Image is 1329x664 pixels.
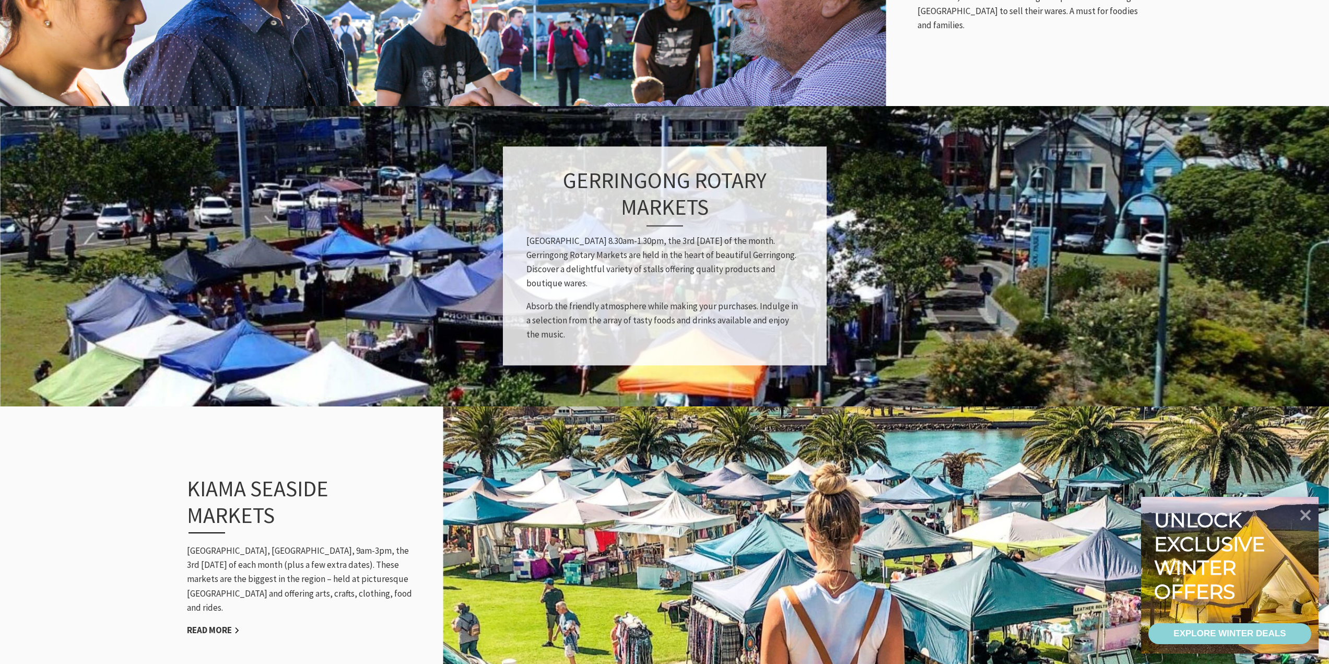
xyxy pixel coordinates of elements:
[1154,508,1269,603] div: Unlock exclusive winter offers
[187,544,417,615] p: [GEOGRAPHIC_DATA], [GEOGRAPHIC_DATA], 9am-3pm, the 3rd [DATE] of each month (plus a few extra dat...
[526,168,803,227] h3: Gerringong Rotary Markets
[187,624,240,636] a: Read More
[526,234,803,291] p: [GEOGRAPHIC_DATA] 8.30am-1.30pm, the 3rd [DATE] of the month. Gerringong Rotary Markets are held ...
[1148,623,1311,644] a: EXPLORE WINTER DEALS
[1173,623,1286,644] div: EXPLORE WINTER DEALS
[526,299,803,342] p: Absorb the friendly atmosphere while making your purchases. Indulge in a selection from the array...
[187,475,394,533] h3: Kiama Seaside Markets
